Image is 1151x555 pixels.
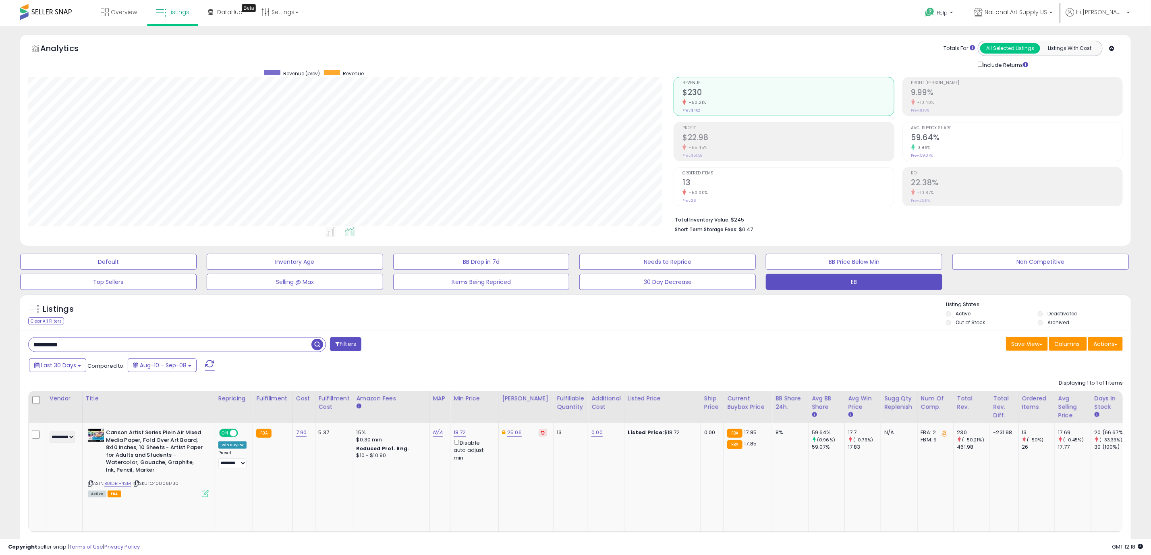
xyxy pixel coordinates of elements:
a: Help [919,1,961,26]
div: Min Price [454,394,495,403]
a: B01DE1H4SM [104,480,131,487]
div: [PERSON_NAME] [502,394,550,403]
div: Fulfillment Cost [319,394,350,411]
button: Columns [1049,337,1087,351]
small: -10.87% [915,190,934,196]
li: $245 [675,214,1117,224]
div: Days In Stock [1095,394,1124,411]
span: ON [220,430,230,437]
a: Privacy Policy [104,543,140,551]
h2: $230 [682,88,894,99]
small: (0.96%) [817,437,835,443]
div: BB Share 24h. [776,394,805,411]
div: Tooltip anchor [242,4,256,12]
small: (-50.21%) [962,437,984,443]
div: Current Buybox Price [727,394,769,411]
a: Hi [PERSON_NAME] [1066,8,1130,26]
h2: $22.98 [682,133,894,144]
span: Listings [168,8,189,16]
a: Terms of Use [69,543,103,551]
button: Listings With Cost [1040,43,1100,54]
button: Inventory Age [207,254,383,270]
span: FBA [108,491,121,497]
div: N/A [884,429,911,436]
div: 17.77 [1058,443,1091,451]
div: 17.83 [848,443,881,451]
span: Profit [682,126,894,130]
div: 230 [957,429,990,436]
button: BB Price Below Min [766,254,942,270]
b: Listed Price: [628,429,664,436]
div: 17.7 [848,429,881,436]
span: National Art Supply US [985,8,1047,16]
th: CSV column name: cust_attr_2_Vendor [46,391,82,423]
label: Active [956,310,971,317]
span: DataHub [217,8,243,16]
button: Aug-10 - Sep-08 [128,358,197,372]
div: 59.07% [812,443,844,451]
div: 0.00 [704,429,718,436]
span: Hi [PERSON_NAME] [1076,8,1124,16]
div: Avg BB Share [812,394,841,411]
button: Actions [1088,337,1123,351]
span: $0.47 [739,226,753,233]
div: Total Rev. Diff. [993,394,1015,420]
span: Aug-10 - Sep-08 [140,361,187,369]
span: OFF [237,430,250,437]
small: Avg Win Price. [848,411,853,418]
button: Items Being Repriced [393,274,570,290]
div: $0.30 min [357,436,423,443]
span: Revenue [682,81,894,85]
small: FBA [256,429,271,438]
div: Vendor [50,394,79,403]
div: Clear All Filters [28,317,64,325]
small: (-0.45%) [1064,437,1084,443]
a: 7.90 [296,429,307,437]
span: Revenue (prev) [283,70,320,77]
th: Please note that this number is a calculation based on your required days of coverage and your ve... [881,391,918,423]
button: Filters [330,337,361,351]
small: Amazon Fees. [357,403,361,410]
h5: Analytics [40,43,94,56]
div: ASIN: [88,429,209,496]
div: FBA: 2 [921,429,948,436]
small: Days In Stock. [1095,411,1099,418]
div: 30 (100%) [1095,443,1127,451]
small: FBA [727,429,742,438]
span: All listings currently available for purchase on Amazon [88,491,106,497]
div: 13 [1022,429,1055,436]
small: Prev: 25.11% [911,198,930,203]
button: Selling @ Max [207,274,383,290]
div: Ship Price [704,394,720,411]
small: (-33.33%) [1100,437,1122,443]
p: Listing States: [946,301,1131,309]
small: Avg BB Share. [812,411,817,418]
div: Include Returns [972,60,1038,69]
div: Totals For [944,45,975,52]
span: Profit [PERSON_NAME] [911,81,1122,85]
a: 18.72 [454,429,466,437]
span: Last 30 Days [41,361,76,369]
small: FBA [727,440,742,449]
small: Prev: 26 [682,198,696,203]
div: Amazon Fees [357,394,426,403]
div: -231.98 [993,429,1012,436]
span: Help [937,9,948,16]
small: -50.00% [686,190,708,196]
label: Archived [1047,319,1069,326]
button: Non Competitive [952,254,1129,270]
span: Avg. Buybox Share [911,126,1122,130]
div: 13 [557,429,582,436]
div: 15% [357,429,423,436]
small: Prev: 59.07% [911,153,933,158]
div: Title [86,394,212,403]
div: Repricing [218,394,250,403]
b: Short Term Storage Fees: [675,226,738,233]
div: Ordered Items [1022,394,1051,411]
span: 2025-10-9 12:18 GMT [1112,543,1143,551]
h2: 59.64% [911,133,1122,144]
div: Num of Comp. [921,394,950,411]
label: Out of Stock [956,319,985,326]
h5: Listings [43,304,74,315]
a: N/A [433,429,443,437]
